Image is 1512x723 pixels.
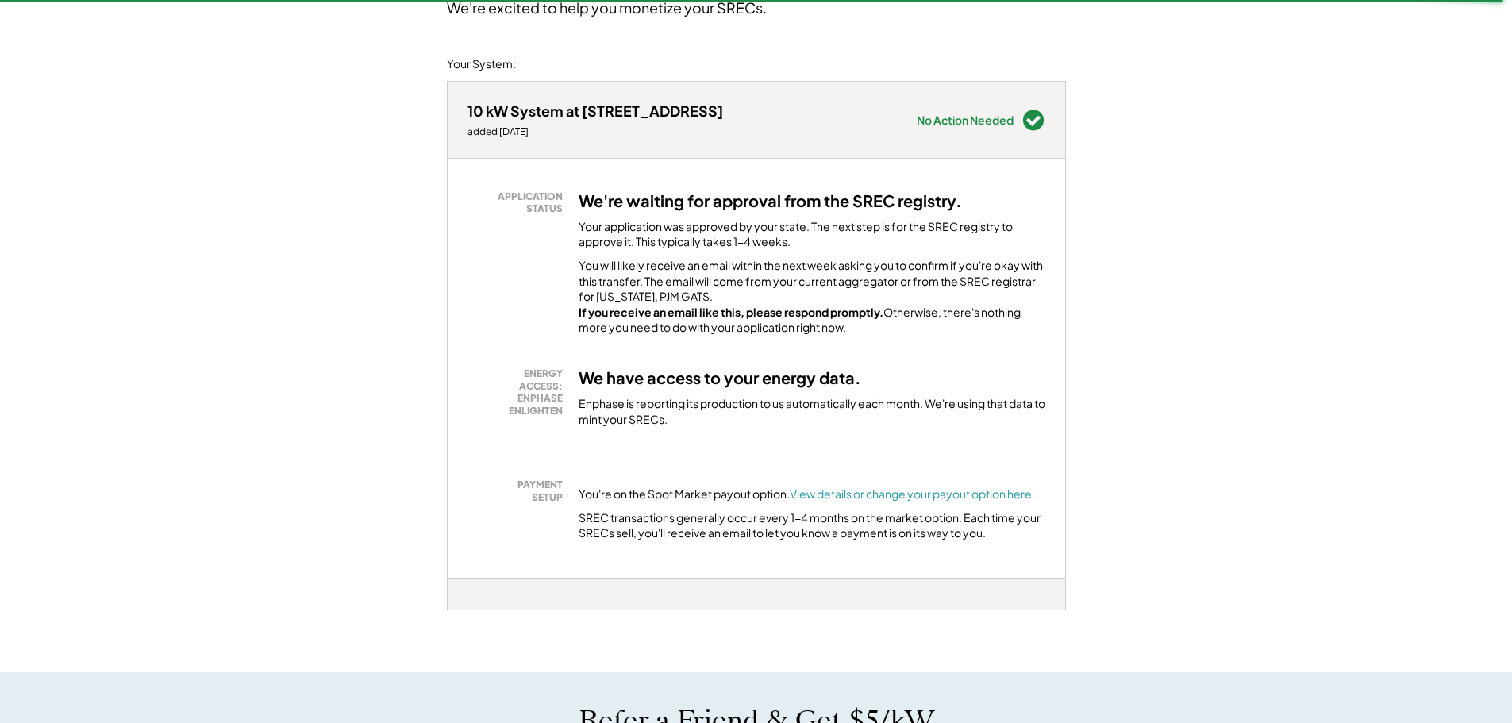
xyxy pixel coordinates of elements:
div: No Action Needed [917,114,1014,125]
div: ENERGY ACCESS: ENPHASE ENLIGHTEN [475,367,563,417]
div: SREC transactions generally occur every 1-4 months on the market option. Each time your SRECs sel... [579,510,1045,541]
h3: We're waiting for approval from the SREC registry. [579,190,962,211]
div: Your System: [447,56,516,72]
strong: If you receive an email like this, please respond promptly. [579,305,883,319]
div: PAYMENT SETUP [475,479,563,503]
div: You will likely receive an email within the next week asking you to confirm if you're okay with t... [579,258,1045,336]
div: 10 kW System at [STREET_ADDRESS] [467,102,723,120]
div: 6nnxjqsk - PA Solar [447,610,488,617]
h3: We have access to your energy data. [579,367,861,388]
div: Your application was approved by your state. The next step is for the SREC registry to approve it... [579,219,1045,250]
div: added [DATE] [467,125,723,138]
a: View details or change your payout option here. [790,486,1035,501]
div: APPLICATION STATUS [475,190,563,215]
div: You're on the Spot Market payout option. [579,486,1035,502]
div: Enphase is reporting its production to us automatically each month. We're using that data to mint... [579,396,1045,427]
